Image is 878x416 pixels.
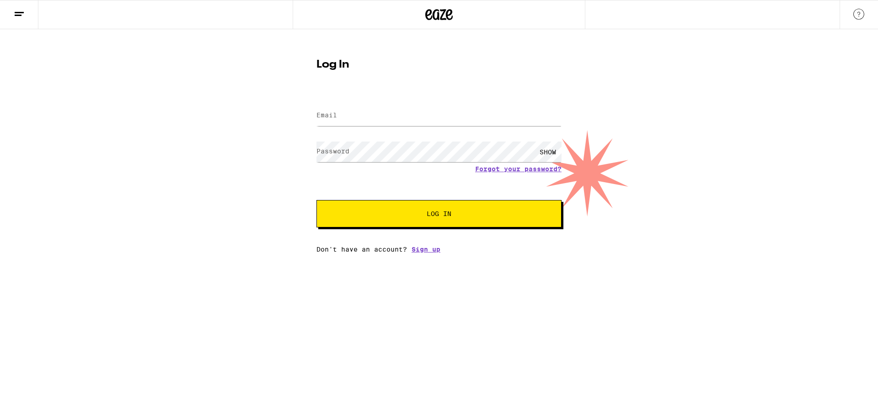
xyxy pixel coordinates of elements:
[316,111,337,119] label: Email
[427,211,451,217] span: Log In
[316,59,562,70] h1: Log In
[475,165,562,173] a: Forgot your password?
[412,246,440,253] a: Sign up
[534,142,562,162] div: SHOW
[316,147,349,155] label: Password
[316,246,562,253] div: Don't have an account?
[316,105,562,126] input: Email
[316,200,562,227] button: Log In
